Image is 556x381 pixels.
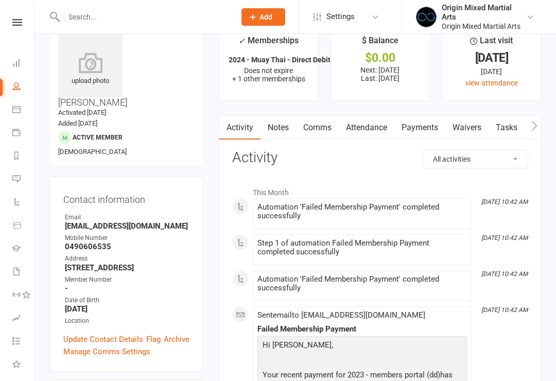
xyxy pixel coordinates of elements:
strong: [DATE] [65,304,189,314]
div: Origin Mixed Martial Arts [442,3,526,22]
a: Dashboard [12,53,36,76]
a: Calendar [12,99,36,122]
div: Memberships [238,34,299,53]
i: [DATE] 10:42 AM [481,198,528,205]
i: [DATE] 10:42 AM [481,234,528,241]
i: ✓ [238,36,245,46]
a: Activity [219,116,260,140]
time: Added [DATE] [58,119,97,127]
time: Activated [DATE] [58,109,106,116]
p: Next: [DATE] Last: [DATE] [340,66,420,82]
a: What's New [12,354,36,377]
div: Location [65,316,189,326]
a: Update Contact Details [63,333,143,345]
strong: - [65,284,189,293]
span: [DEMOGRAPHIC_DATA] [58,148,127,155]
div: Failed Membership Payment [257,325,467,334]
span: Sent email to [EMAIL_ADDRESS][DOMAIN_NAME] [257,310,425,320]
strong: [EMAIL_ADDRESS][DOMAIN_NAME] [65,221,189,231]
button: Add [241,8,285,26]
h3: [PERSON_NAME] [58,33,195,108]
a: Assessments [12,307,36,331]
a: view attendance [465,79,518,87]
span: Add [259,13,272,21]
img: thumb_image1665119159.png [416,7,437,27]
span: Settings [326,5,355,28]
h3: Activity [232,150,528,166]
p: Hi [PERSON_NAME] [260,339,464,354]
div: [DATE] [451,66,532,77]
div: [DATE] [451,53,532,63]
a: People [12,76,36,99]
strong: 2024 - Muay Thai - Direct Debit [229,56,331,64]
div: Last visit [470,34,513,53]
a: Payments [394,116,445,140]
a: Product Sales [12,215,36,238]
li: This Month [232,182,528,198]
a: Manage Comms Settings [63,345,150,358]
span: + 1 other memberships [232,75,305,83]
div: $0.00 [340,53,420,63]
div: Origin Mixed Martial Arts [442,22,526,31]
h3: Contact information [63,190,189,205]
a: Waivers [445,116,489,140]
div: Address [65,254,189,264]
a: Flag [146,333,161,345]
a: Payments [12,122,36,145]
strong: 0490606535 [65,242,189,251]
a: Comms [296,116,339,140]
div: Member Number [65,275,189,285]
a: Tasks [489,116,525,140]
input: Search... [61,10,228,24]
span: Active member [73,134,123,141]
div: Email [65,213,189,222]
a: Archive [164,333,189,345]
div: Automation 'Failed Membership Payment' completed successfully [257,203,467,220]
a: Notes [260,116,296,140]
i: [DATE] 10:42 AM [481,306,528,314]
span: Does not expire [244,66,293,75]
div: Date of Birth [65,296,189,305]
span: , [332,340,333,350]
i: [DATE] 10:42 AM [481,270,528,278]
strong: [STREET_ADDRESS] [65,263,189,272]
div: Mobile Number [65,233,189,243]
a: Attendance [339,116,394,140]
div: upload photo [58,53,123,86]
a: Reports [12,145,36,168]
div: $ Balance [362,34,398,53]
div: Automation 'Failed Membership Payment' completed successfully [257,275,467,292]
div: Step 1 of automation Failed Membership Payment completed successfully [257,239,467,256]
